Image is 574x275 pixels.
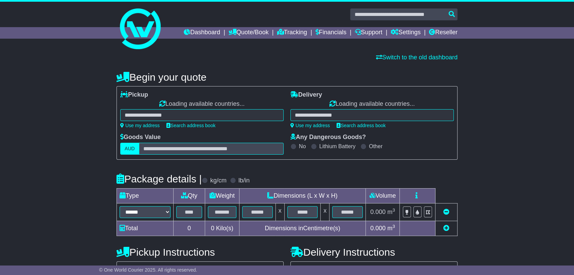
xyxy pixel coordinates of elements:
a: Use my address [120,123,160,128]
td: x [275,203,284,221]
h4: Delivery Instructions [290,247,458,258]
label: Goods Value [120,134,161,141]
label: lb/in [238,177,250,184]
td: 0 [174,221,205,236]
a: Support [355,27,382,39]
a: Add new item [443,225,449,232]
td: Weight [205,188,239,203]
td: Kilo(s) [205,221,239,236]
span: © One World Courier 2025. All rights reserved. [99,267,197,273]
a: Dashboard [184,27,220,39]
sup: 3 [392,208,395,213]
label: No [299,143,306,150]
span: 0.000 [370,209,385,215]
a: Use my address [290,123,330,128]
a: Search address book [337,123,385,128]
div: Loading available countries... [290,100,454,108]
div: Loading available countries... [120,100,284,108]
span: 0.000 [370,225,385,232]
a: Quote/Book [229,27,269,39]
td: Qty [174,188,205,203]
a: Tracking [277,27,307,39]
h4: Package details | [116,173,202,184]
label: AUD [120,143,139,155]
td: Total [117,221,174,236]
label: Any Dangerous Goods? [290,134,366,141]
span: 0 [211,225,214,232]
a: Search address book [166,123,215,128]
a: Remove this item [443,209,449,215]
span: m [387,209,395,215]
span: m [387,225,395,232]
td: Volume [365,188,399,203]
label: Other [369,143,382,150]
label: Lithium Battery [319,143,356,150]
a: Reseller [429,27,458,39]
td: x [321,203,329,221]
label: Pickup [120,91,148,99]
label: kg/cm [210,177,227,184]
label: Delivery [290,91,322,99]
a: Switch to the old dashboard [376,54,458,61]
sup: 3 [392,224,395,229]
a: Financials [316,27,346,39]
a: Settings [391,27,420,39]
td: Dimensions in Centimetre(s) [239,221,365,236]
td: Type [117,188,174,203]
h4: Pickup Instructions [116,247,284,258]
td: Dimensions (L x W x H) [239,188,365,203]
h4: Begin your quote [116,72,458,83]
